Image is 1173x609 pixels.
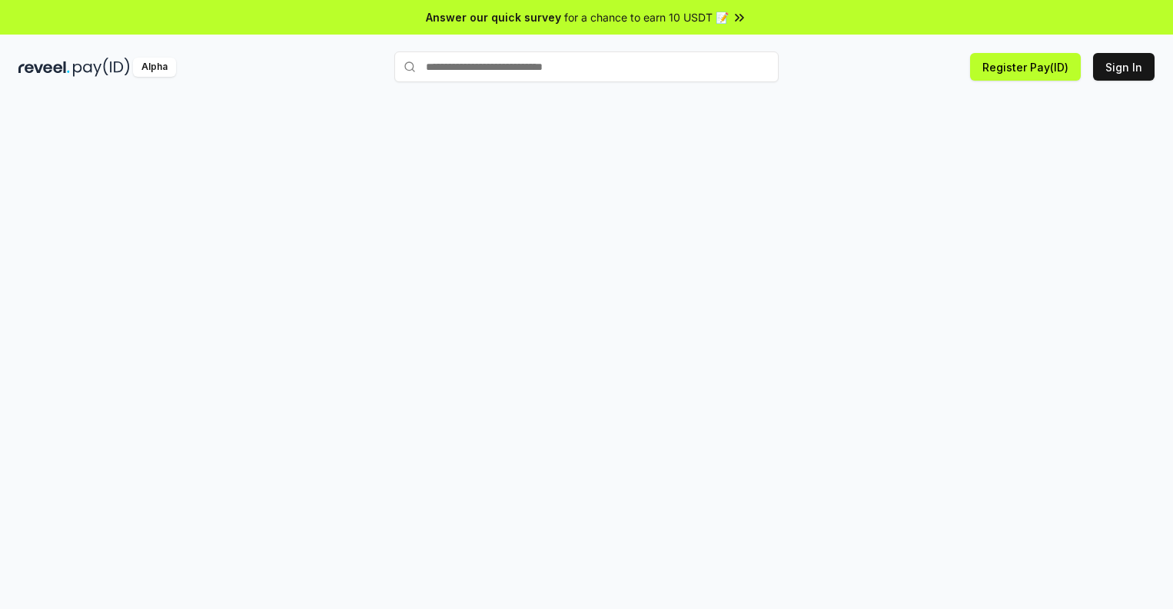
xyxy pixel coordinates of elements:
[426,9,561,25] span: Answer our quick survey
[133,58,176,77] div: Alpha
[73,58,130,77] img: pay_id
[1093,53,1155,81] button: Sign In
[564,9,729,25] span: for a chance to earn 10 USDT 📝
[18,58,70,77] img: reveel_dark
[970,53,1081,81] button: Register Pay(ID)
